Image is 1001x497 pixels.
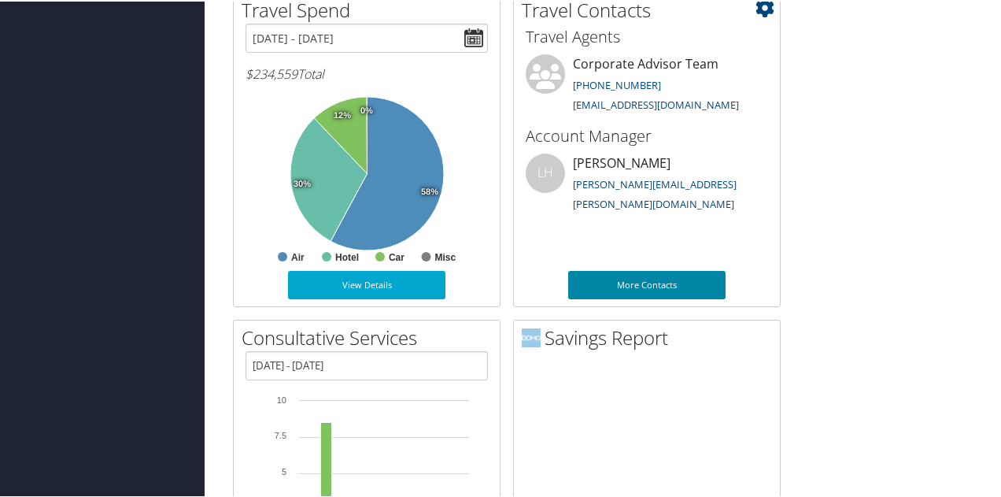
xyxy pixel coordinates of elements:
h2: Consultative Services [242,323,500,350]
h2: Savings Report [522,323,780,350]
span: $234,559 [246,64,297,81]
a: [EMAIL_ADDRESS][DOMAIN_NAME] [573,96,739,110]
a: More Contacts [568,269,726,298]
tspan: 30% [294,178,311,187]
a: [PERSON_NAME][EMAIL_ADDRESS][PERSON_NAME][DOMAIN_NAME] [573,176,737,210]
tspan: 58% [421,186,438,195]
text: Hotel [335,250,359,261]
tspan: 5 [282,465,286,475]
text: Misc [435,250,456,261]
h3: Account Manager [526,124,768,146]
h6: Total [246,64,488,81]
div: LH [526,152,565,191]
tspan: 12% [334,109,351,119]
a: View Details [288,269,445,298]
text: Car [389,250,404,261]
a: [PHONE_NUMBER] [573,76,661,91]
tspan: 7.5 [275,429,286,439]
text: Air [291,250,305,261]
img: domo-logo.png [522,327,541,346]
h3: Travel Agents [526,24,768,46]
tspan: 0% [360,105,373,114]
li: [PERSON_NAME] [518,152,776,217]
tspan: 10 [277,394,286,403]
li: Corporate Advisor Team [518,53,776,117]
